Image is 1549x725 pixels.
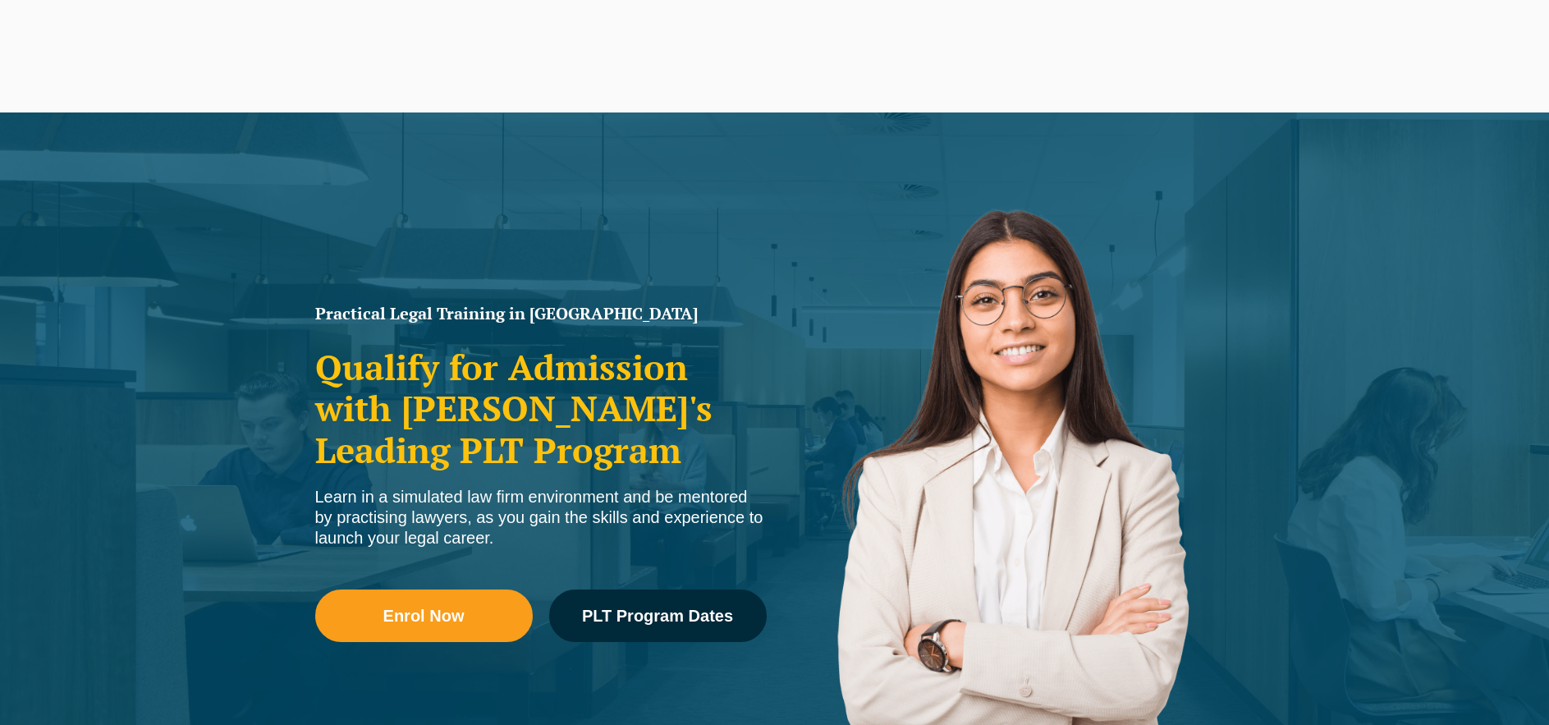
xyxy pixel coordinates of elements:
span: PLT Program Dates [582,608,733,624]
div: Learn in a simulated law firm environment and be mentored by practising lawyers, as you gain the ... [315,487,767,548]
span: Enrol Now [383,608,465,624]
a: PLT Program Dates [549,590,767,642]
a: Enrol Now [315,590,533,642]
h2: Qualify for Admission with [PERSON_NAME]'s Leading PLT Program [315,346,767,470]
h1: Practical Legal Training in [GEOGRAPHIC_DATA] [315,305,767,322]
